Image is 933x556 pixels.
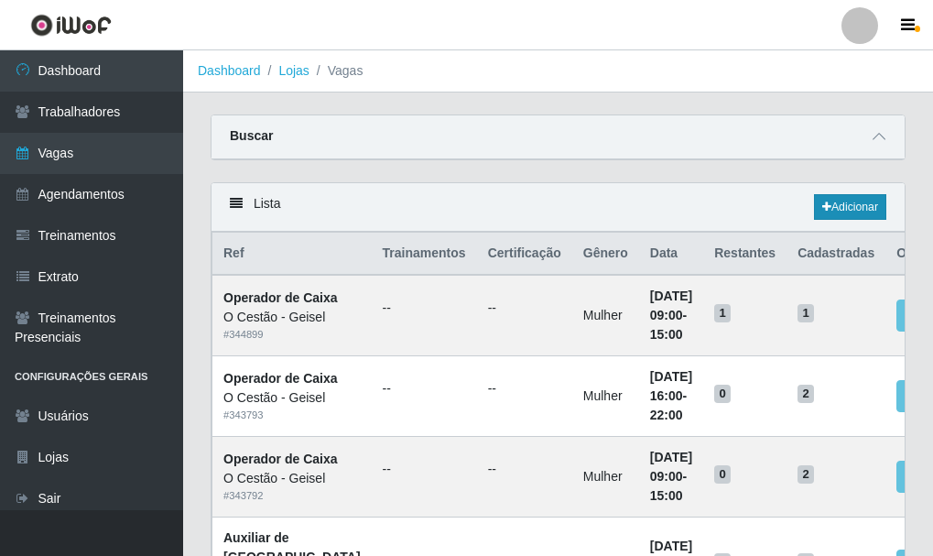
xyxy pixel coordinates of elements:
[30,14,112,37] img: CoreUI Logo
[650,369,692,422] strong: -
[488,379,561,398] ul: --
[650,450,692,503] strong: -
[650,289,692,322] time: [DATE] 09:00
[230,128,273,143] strong: Buscar
[183,50,933,93] nav: breadcrumb
[223,452,338,466] strong: Operador de Caixa
[198,63,261,78] a: Dashboard
[309,61,363,81] li: Vagas
[477,233,572,276] th: Certificação
[372,233,477,276] th: Trainamentos
[714,304,731,322] span: 1
[383,299,466,318] ul: --
[797,304,814,322] span: 1
[223,388,361,408] div: O Cestão - Geisel
[714,385,731,403] span: 0
[814,194,886,220] a: Adicionar
[797,465,814,484] span: 2
[278,63,309,78] a: Lojas
[650,450,692,484] time: [DATE] 09:00
[572,437,639,518] td: Mulher
[223,327,361,343] div: # 344899
[488,460,561,479] ul: --
[797,385,814,403] span: 2
[572,356,639,437] td: Mulher
[703,233,787,276] th: Restantes
[383,379,466,398] ul: --
[650,327,683,342] time: 15:00
[223,371,338,386] strong: Operador de Caixa
[650,408,683,422] time: 22:00
[650,369,692,403] time: [DATE] 16:00
[650,488,683,503] time: 15:00
[572,233,639,276] th: Gênero
[223,308,361,327] div: O Cestão - Geisel
[212,233,372,276] th: Ref
[572,275,639,356] td: Mulher
[223,290,338,305] strong: Operador de Caixa
[488,299,561,318] ul: --
[383,460,466,479] ul: --
[639,233,703,276] th: Data
[787,233,885,276] th: Cadastradas
[212,183,905,232] div: Lista
[223,469,361,488] div: O Cestão - Geisel
[714,465,731,484] span: 0
[650,289,692,342] strong: -
[223,488,361,504] div: # 343792
[223,408,361,423] div: # 343793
